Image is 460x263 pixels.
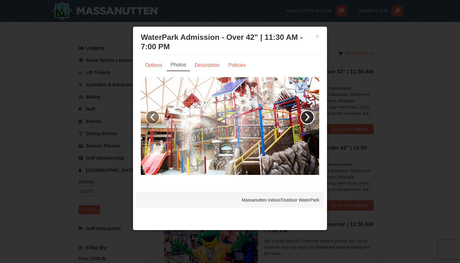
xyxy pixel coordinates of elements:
[167,59,190,71] a: Photos
[224,59,250,71] a: Policies
[136,192,324,208] div: Massanutten Indoor/Outdoor WaterPark
[146,110,160,124] a: ‹
[141,33,319,51] h3: WaterPark Admission - Over 42" | 11:30 AM - 7:00 PM
[315,33,319,39] button: ×
[191,59,224,71] a: Description
[141,77,319,175] img: 6619917-1561-75bf9f4a.jpg
[300,110,314,124] a: ›
[141,59,166,71] a: Options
